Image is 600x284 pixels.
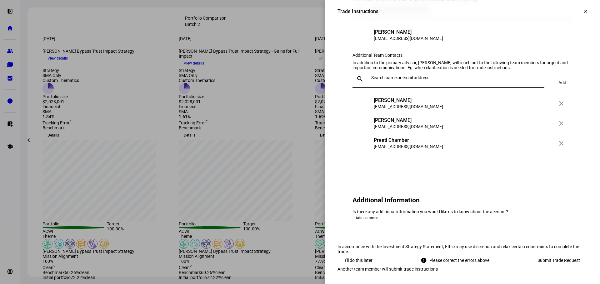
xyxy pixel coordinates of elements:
[337,267,438,272] a: Another team member will submit trade instructions
[374,97,443,103] div: [PERSON_NAME]
[374,117,443,123] div: [PERSON_NAME]
[374,123,443,130] div: [EMAIL_ADDRESS][DOMAIN_NAME]
[352,214,383,222] button: Add comment
[337,8,378,14] div: Trade Instructions
[352,196,572,204] h2: Additional Information
[356,137,369,150] div: PC
[429,258,489,263] div: Please correct the errors above
[356,29,369,41] div: LW
[557,120,565,127] mat-icon: close
[374,103,443,110] div: [EMAIL_ADDRESS][DOMAIN_NAME]
[557,140,565,147] mat-icon: close
[530,254,587,267] button: Submit Trade Request
[352,75,367,83] mat-icon: search
[374,143,443,150] div: [EMAIL_ADDRESS][DOMAIN_NAME]
[356,214,380,222] span: Add comment
[352,60,572,70] div: In addition to the primary advisor, [PERSON_NAME] will reach out to the following team members fo...
[583,8,588,14] mat-icon: clear
[352,209,572,214] div: Is there any additional information you would like us to know about the account?
[337,244,587,254] div: In accordance with the Investment Strategy Statement, Ethic may use discretion and relax certain ...
[374,35,443,41] div: [EMAIL_ADDRESS][DOMAIN_NAME]
[352,53,572,58] div: Additional Team Contacts
[374,137,443,143] div: Preeti Chamber
[371,75,542,80] input: Search name or email address
[537,254,580,267] span: Submit Trade Request
[356,97,369,110] div: NH
[374,29,443,35] div: [PERSON_NAME]
[337,254,380,267] button: I'll do this later
[421,257,427,263] mat-icon: error_outline
[345,254,372,267] span: I'll do this later
[557,100,565,107] mat-icon: close
[356,117,369,130] div: SC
